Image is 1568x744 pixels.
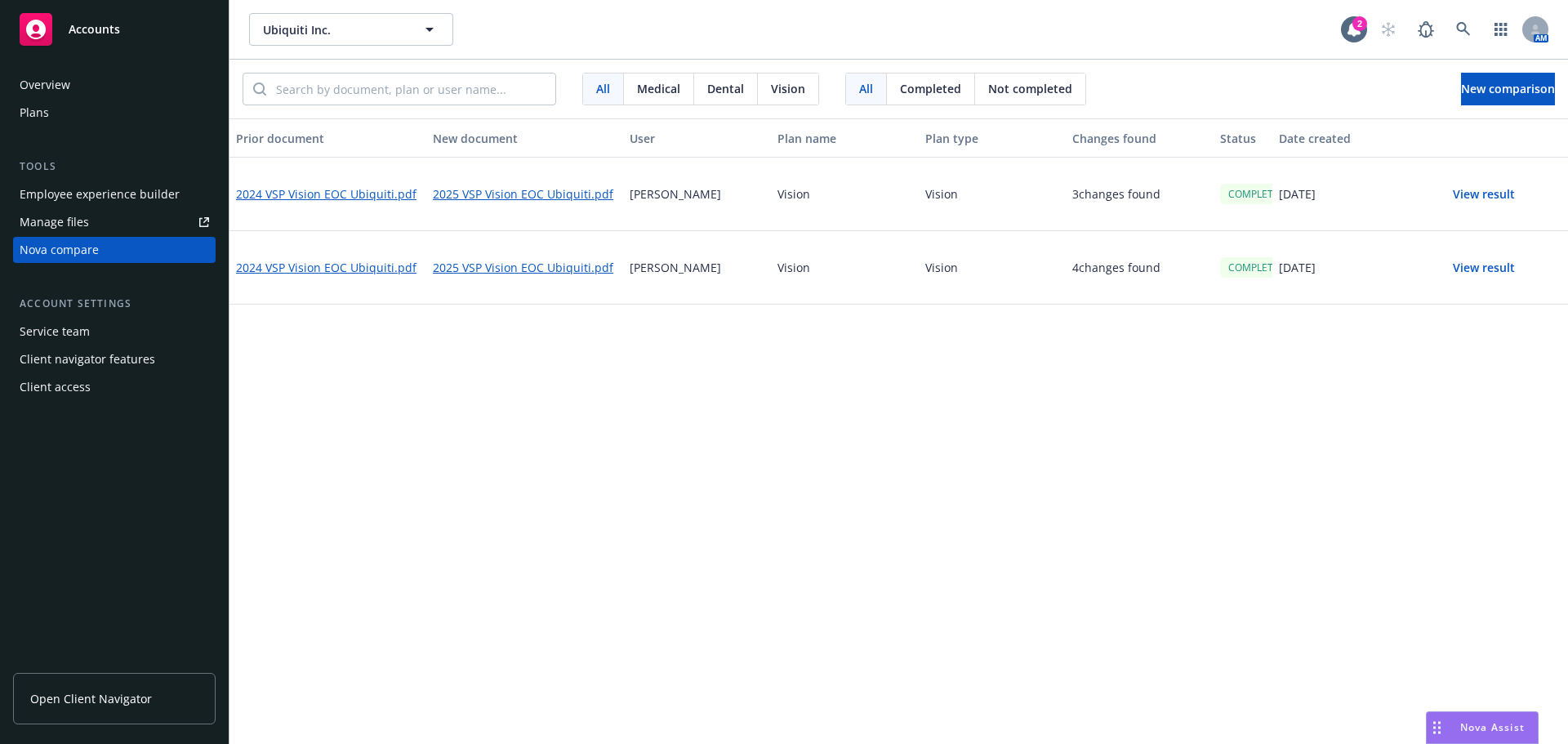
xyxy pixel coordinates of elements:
[630,259,721,276] p: [PERSON_NAME]
[20,181,180,207] div: Employee experience builder
[1066,118,1214,158] button: Changes found
[13,296,216,312] div: Account settings
[426,118,623,158] button: New document
[433,185,613,203] a: 2025 VSP Vision EOC Ubiquiti.pdf
[630,185,721,203] p: [PERSON_NAME]
[919,158,1067,231] div: Vision
[13,237,216,263] a: Nova compare
[263,21,404,38] span: Ubiquiti Inc.
[1214,118,1272,158] button: Status
[433,130,617,147] div: New document
[1072,130,1207,147] div: Changes found
[1220,184,1294,204] div: COMPLETED
[69,23,120,36] span: Accounts
[707,80,744,97] span: Dental
[13,158,216,175] div: Tools
[253,82,266,96] svg: Search
[1427,178,1541,211] button: View result
[1279,185,1316,203] p: [DATE]
[236,185,416,203] a: 2024 VSP Vision EOC Ubiquiti.pdf
[266,74,555,105] input: Search by document, plan or user name...
[236,130,420,147] div: Prior document
[925,130,1060,147] div: Plan type
[1352,16,1367,31] div: 2
[1461,73,1555,105] button: New comparison
[236,259,416,276] a: 2024 VSP Vision EOC Ubiquiti.pdf
[1279,259,1316,276] p: [DATE]
[20,374,91,400] div: Client access
[919,231,1067,305] div: Vision
[13,7,216,52] a: Accounts
[20,72,70,98] div: Overview
[771,231,919,305] div: Vision
[1072,185,1160,203] p: 3 changes found
[1460,720,1525,734] span: Nova Assist
[1410,13,1442,46] a: Report a Bug
[771,118,919,158] button: Plan name
[623,118,771,158] button: User
[771,158,919,231] div: Vision
[1220,257,1294,278] div: COMPLETED
[777,130,912,147] div: Plan name
[988,80,1072,97] span: Not completed
[1447,13,1480,46] a: Search
[1427,712,1447,743] div: Drag to move
[20,346,155,372] div: Client navigator features
[433,259,613,276] a: 2025 VSP Vision EOC Ubiquiti.pdf
[1272,118,1420,158] button: Date created
[229,118,426,158] button: Prior document
[13,181,216,207] a: Employee experience builder
[1426,711,1539,744] button: Nova Assist
[1372,13,1405,46] a: Start snowing
[596,80,610,97] span: All
[20,319,90,345] div: Service team
[1072,259,1160,276] p: 4 changes found
[771,80,805,97] span: Vision
[13,72,216,98] a: Overview
[13,374,216,400] a: Client access
[919,118,1067,158] button: Plan type
[13,346,216,372] a: Client navigator features
[1279,130,1414,147] div: Date created
[1220,130,1266,147] div: Status
[900,80,961,97] span: Completed
[637,80,680,97] span: Medical
[20,209,89,235] div: Manage files
[859,80,873,97] span: All
[630,130,764,147] div: User
[20,237,99,263] div: Nova compare
[13,100,216,126] a: Plans
[30,690,152,707] span: Open Client Navigator
[1461,81,1555,96] span: New comparison
[1485,13,1517,46] a: Switch app
[13,319,216,345] a: Service team
[249,13,453,46] button: Ubiquiti Inc.
[20,100,49,126] div: Plans
[1427,252,1541,284] button: View result
[13,209,216,235] a: Manage files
